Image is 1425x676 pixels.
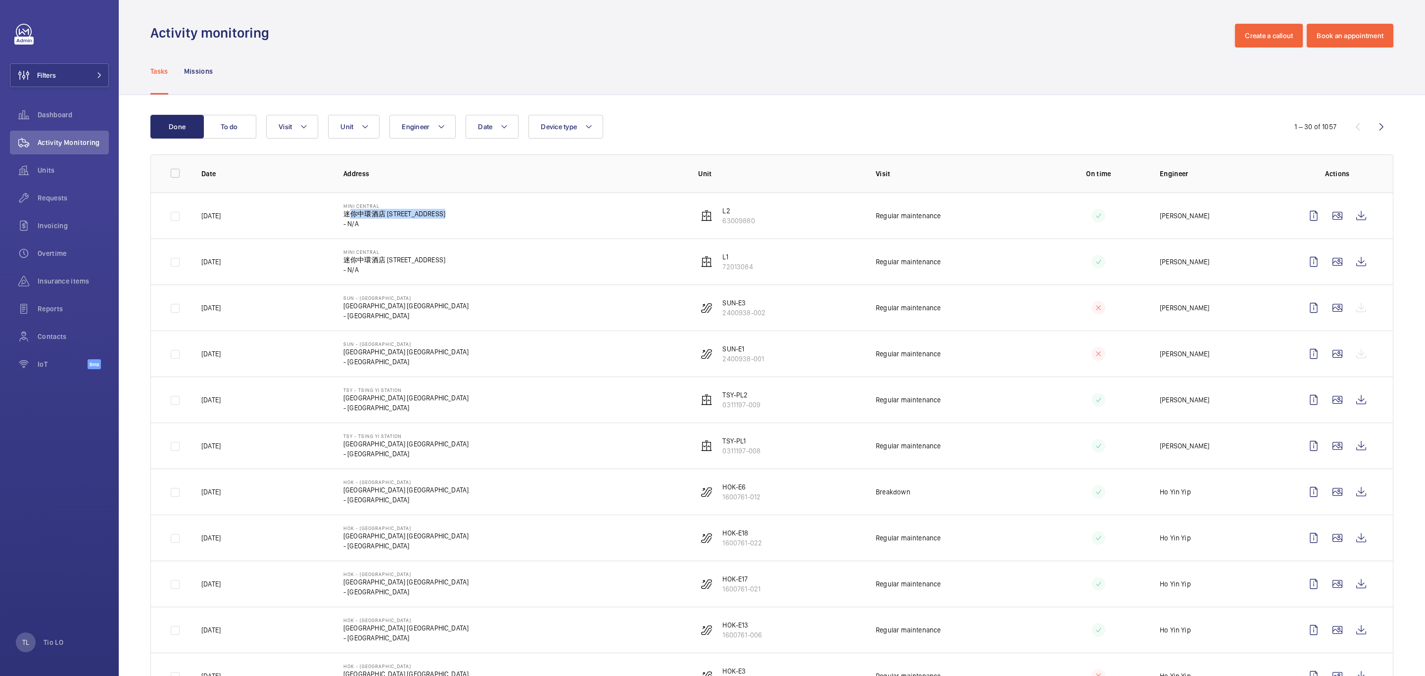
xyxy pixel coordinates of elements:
img: escalator.svg [701,578,712,590]
p: [GEOGRAPHIC_DATA] [GEOGRAPHIC_DATA] [343,347,469,357]
p: - [GEOGRAPHIC_DATA] [343,403,469,413]
p: HOK-E13 [722,620,762,630]
p: 2400938-001 [722,354,764,364]
p: [DATE] [201,625,221,635]
p: - [GEOGRAPHIC_DATA] [343,311,469,321]
p: HOK-E3 [722,666,762,676]
p: [DATE] [201,349,221,359]
img: escalator.svg [701,486,712,498]
p: - [GEOGRAPHIC_DATA] [343,357,469,367]
p: [DATE] [201,303,221,313]
p: 1600761-012 [722,492,760,502]
p: Ho Yin Yip [1160,579,1191,589]
p: HOK - [GEOGRAPHIC_DATA] [343,663,469,669]
p: HOK-E18 [722,528,762,538]
p: TSY-PL2 [722,390,760,400]
p: Visit [876,169,1038,179]
p: HOK-E17 [722,574,760,584]
p: 1600761-006 [722,630,762,640]
img: elevator.svg [701,440,712,452]
p: [PERSON_NAME] [1160,441,1209,451]
p: Date [201,169,328,179]
p: 0311197-009 [722,400,760,410]
p: TL [22,637,29,647]
p: HOK - [GEOGRAPHIC_DATA] [343,479,469,485]
span: Engineer [402,123,429,131]
p: [DATE] [201,257,221,267]
p: SUN-E3 [722,298,765,308]
p: Unit [698,169,860,179]
button: Book an appointment [1307,24,1393,48]
p: [GEOGRAPHIC_DATA] [GEOGRAPHIC_DATA] [343,531,469,541]
p: Actions [1302,169,1373,179]
p: HOK-E6 [722,482,760,492]
p: SUN - [GEOGRAPHIC_DATA] [343,341,469,347]
p: Breakdown [876,487,910,497]
button: Visit [266,115,318,139]
span: Requests [38,193,109,203]
p: Mini Central [343,203,445,209]
p: - [GEOGRAPHIC_DATA] [343,495,469,505]
p: - [GEOGRAPHIC_DATA] [343,633,469,643]
p: Address [343,169,682,179]
p: 2400938-002 [722,308,765,318]
img: elevator.svg [701,256,712,268]
span: Unit [340,123,353,131]
p: [PERSON_NAME] [1160,349,1209,359]
p: [GEOGRAPHIC_DATA] [GEOGRAPHIC_DATA] [343,393,469,403]
p: TSY-PL1 [722,436,760,446]
p: 1600761-022 [722,538,762,548]
p: - N/A [343,265,445,275]
span: Invoicing [38,221,109,231]
p: Mini Central [343,249,445,255]
p: L2 [722,206,755,216]
span: Device type [541,123,577,131]
p: On time [1053,169,1144,179]
span: Insurance items [38,276,109,286]
p: 63009880 [722,216,755,226]
span: Visit [279,123,292,131]
span: Activity Monitoring [38,138,109,147]
p: Missions [184,66,213,76]
p: 72013084 [722,262,753,272]
p: [PERSON_NAME] [1160,211,1209,221]
button: Create a callout [1235,24,1303,48]
span: Contacts [38,332,109,341]
p: - [GEOGRAPHIC_DATA] [343,449,469,459]
div: 1 – 30 of 1057 [1294,122,1336,132]
p: 1600761-021 [722,584,760,594]
h1: Activity monitoring [150,24,275,42]
p: [PERSON_NAME] [1160,303,1209,313]
p: TSY - Tsing Yi Station [343,433,469,439]
img: elevator.svg [701,210,712,222]
p: Ho Yin Yip [1160,487,1191,497]
p: Regular maintenance [876,349,941,359]
p: [DATE] [201,533,221,543]
p: 迷你中環酒店 [STREET_ADDRESS] [343,209,445,219]
p: Engineer [1160,169,1286,179]
span: Dashboard [38,110,109,120]
span: Filters [37,70,56,80]
img: escalator.svg [701,532,712,544]
p: [PERSON_NAME] [1160,395,1209,405]
p: L1 [722,252,753,262]
p: SUN - [GEOGRAPHIC_DATA] [343,295,469,301]
span: Overtime [38,248,109,258]
p: - [GEOGRAPHIC_DATA] [343,541,469,551]
p: [GEOGRAPHIC_DATA] [GEOGRAPHIC_DATA] [343,485,469,495]
p: [DATE] [201,441,221,451]
img: escalator.svg [701,348,712,360]
p: Ho Yin Yip [1160,625,1191,635]
p: SUN-E1 [722,344,764,354]
p: [PERSON_NAME] [1160,257,1209,267]
p: Regular maintenance [876,625,941,635]
button: Filters [10,63,109,87]
p: [GEOGRAPHIC_DATA] [GEOGRAPHIC_DATA] [343,577,469,587]
p: 迷你中環酒店 [STREET_ADDRESS] [343,255,445,265]
p: [DATE] [201,579,221,589]
span: IoT [38,359,88,369]
p: HOK - [GEOGRAPHIC_DATA] [343,525,469,531]
p: [GEOGRAPHIC_DATA] [GEOGRAPHIC_DATA] [343,301,469,311]
p: Regular maintenance [876,441,941,451]
span: Date [478,123,492,131]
